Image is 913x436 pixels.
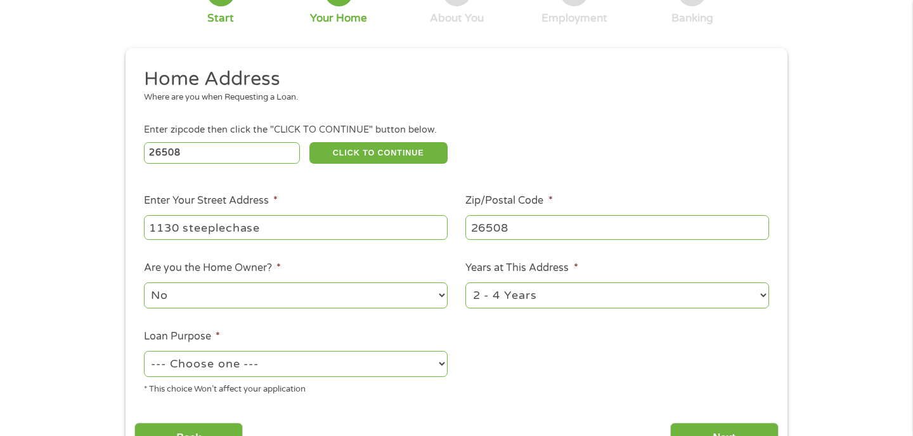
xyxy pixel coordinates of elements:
div: * This choice Won’t affect your application [144,379,448,396]
div: Enter zipcode then click the "CLICK TO CONTINUE" button below. [144,123,769,137]
div: About You [430,11,484,25]
h2: Home Address [144,67,760,92]
label: Zip/Postal Code [465,194,552,208]
div: Start [207,11,234,25]
div: Employment [541,11,607,25]
label: Are you the Home Owner? [144,261,281,275]
div: Your Home [310,11,367,25]
input: 1 Main Street [144,215,448,239]
div: Where are you when Requesting a Loan. [144,91,760,104]
div: Banking [671,11,713,25]
label: Enter Your Street Address [144,194,278,208]
label: Loan Purpose [144,330,220,343]
button: CLICK TO CONTINUE [309,142,448,164]
input: Enter Zipcode (e.g 01510) [144,142,301,164]
label: Years at This Address [465,261,578,275]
